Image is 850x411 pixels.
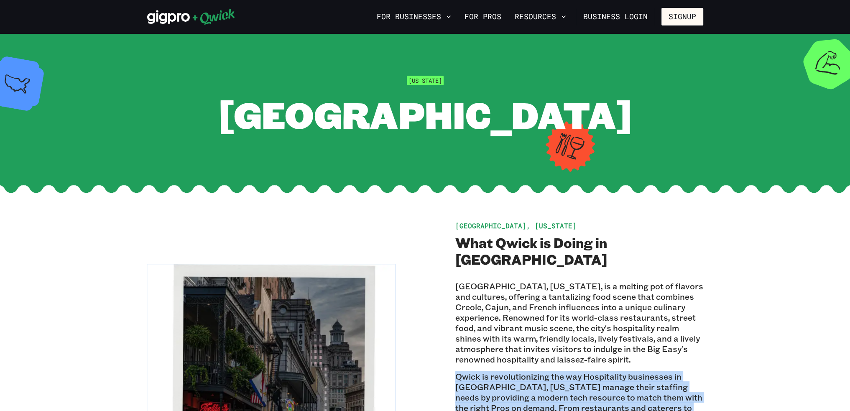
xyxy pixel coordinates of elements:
[661,8,703,26] button: Signup
[407,76,444,85] span: [US_STATE]
[373,10,454,24] button: For Businesses
[461,10,505,24] a: For Pros
[511,10,569,24] button: Resources
[218,90,632,138] span: [GEOGRAPHIC_DATA]
[576,8,655,26] a: Business Login
[455,221,577,230] span: [GEOGRAPHIC_DATA], [US_STATE]
[455,234,703,268] h2: What Qwick is Doing in [GEOGRAPHIC_DATA]
[455,281,703,365] p: [GEOGRAPHIC_DATA], [US_STATE], is a melting pot of flavors and cultures, offering a tantalizing f...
